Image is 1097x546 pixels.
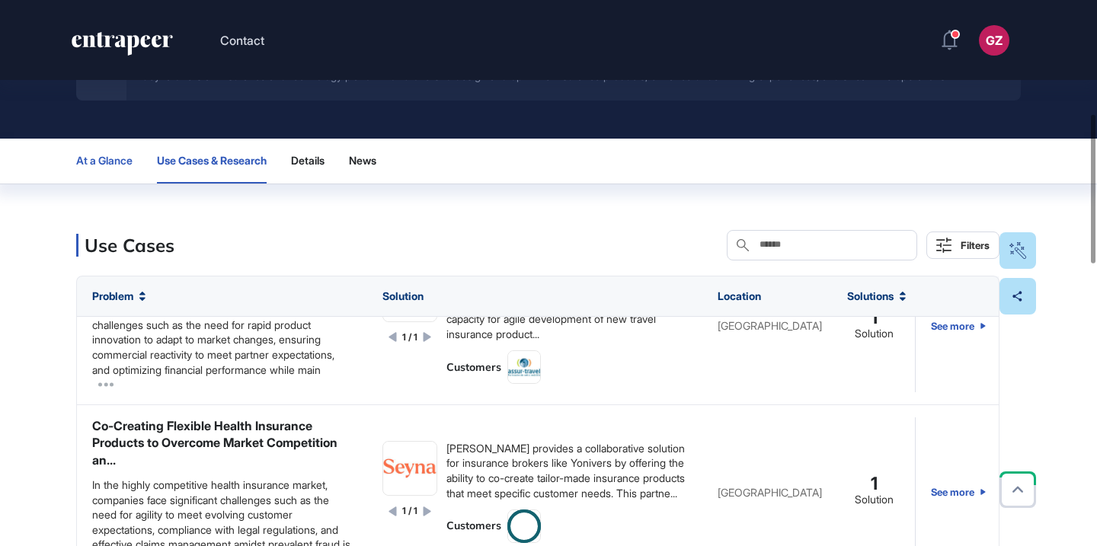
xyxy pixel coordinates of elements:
button: Details [291,139,325,184]
span: Location [718,290,761,302]
div: [GEOGRAPHIC_DATA] [718,320,817,331]
div: [PERSON_NAME] provides a collaborative solution for insurance brokers like Yonivers by offering t... [446,441,687,500]
div: Solution [855,493,894,507]
button: At a Glance [76,139,133,184]
a: See more [931,259,986,391]
img: image [383,442,437,495]
span: Details [291,155,325,167]
div: [GEOGRAPHIC_DATA] [718,487,817,498]
div: Filters [961,239,990,251]
span: Solution [382,290,424,302]
div: 1 / 1 [402,505,417,518]
button: Filters [926,231,999,259]
div: Customers [446,519,501,534]
h3: Use Cases [85,234,174,257]
div: Co-Creating Flexible Health Insurance Products to Overcome Market Competition an... [92,417,352,468]
button: GZ [979,25,1009,56]
span: Solutions [847,290,894,302]
span: Use Cases & Research [157,155,267,167]
div: Solution [855,327,894,341]
span: News [349,155,376,167]
span: Problem [92,290,133,302]
span: 1 [871,477,878,491]
a: entrapeer-logo [70,32,174,61]
span: At a Glance [76,155,133,167]
button: Contact [220,30,264,50]
button: Use Cases & Research [157,139,267,184]
a: image [507,350,541,384]
div: In the travel insurance sector, brokers face significant challenges such as the need for rapid pr... [92,302,352,377]
button: News [349,139,389,184]
span: 1 [871,311,878,325]
div: Customers [446,360,501,375]
div: 1 / 1 [402,331,417,344]
a: image [507,509,541,543]
a: image [382,441,437,496]
img: image [508,351,540,383]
